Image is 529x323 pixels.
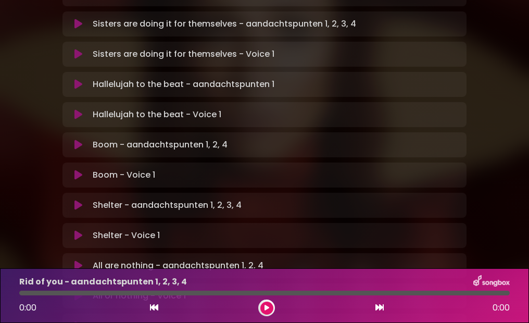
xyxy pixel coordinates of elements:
[93,169,155,181] p: Boom - Voice 1
[493,302,510,314] span: 0:00
[93,139,228,151] p: Boom - aandachtspunten 1, 2, 4
[19,302,36,314] span: 0:00
[93,78,274,91] p: Hallelujah to the beat - aandachtspunten 1
[19,276,187,288] p: Rid of you - aandachtspunten 1, 2, 3, 4
[93,48,274,60] p: Sisters are doing it for themselves - Voice 1
[93,259,263,272] p: All are nothing - aandachtspunten 1, 2, 4
[93,199,242,212] p: Shelter - aandachtspunten 1, 2, 3, 4
[93,108,221,121] p: Hallelujah to the beat - Voice 1
[473,275,510,289] img: songbox-logo-white.png
[93,18,356,30] p: Sisters are doing it for themselves - aandachtspunten 1, 2, 3, 4
[93,229,160,242] p: Shelter - Voice 1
